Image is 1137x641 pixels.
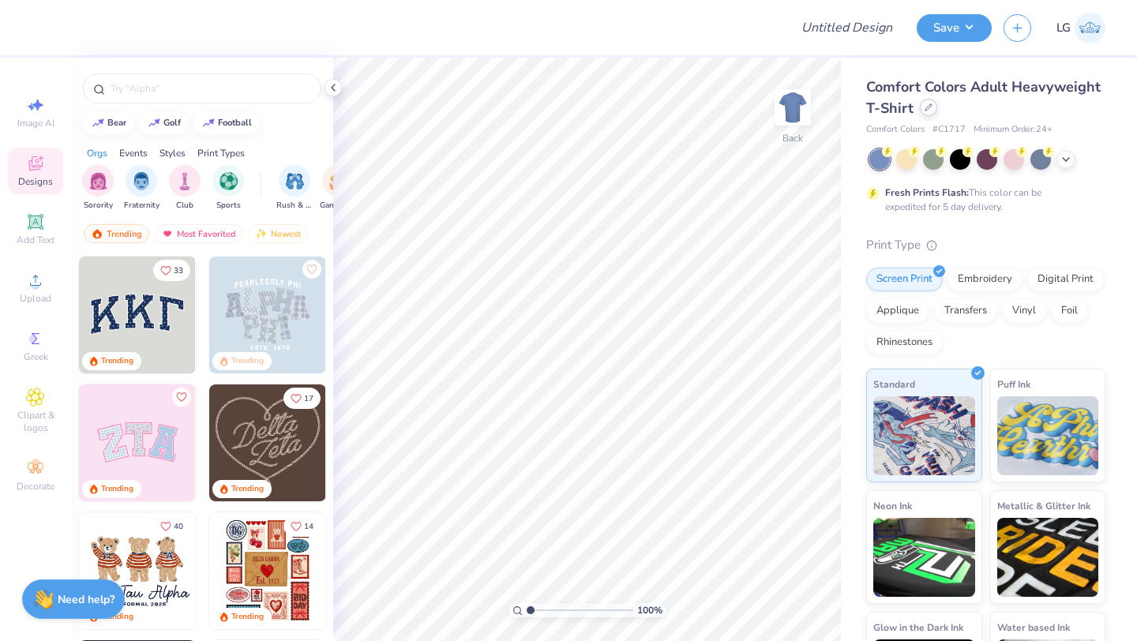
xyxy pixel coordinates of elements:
div: Embroidery [947,268,1023,291]
img: Back [777,92,809,123]
img: Newest.gif [255,228,268,239]
div: filter for Sorority [82,165,114,212]
img: Standard [873,396,975,475]
span: LG [1056,19,1071,37]
img: 9980f5e8-e6a1-4b4a-8839-2b0e9349023c [79,384,196,501]
button: Like [172,388,191,407]
img: d12c9beb-9502-45c7-ae94-40b97fdd6040 [195,512,312,629]
span: # C1717 [932,123,966,137]
span: Greek [24,350,48,363]
div: Transfers [934,299,997,323]
span: Neon Ink [873,497,912,514]
img: Metallic & Glitter Ink [997,518,1099,597]
input: Untitled Design [789,12,905,43]
span: Glow in the Dark Ink [873,619,963,635]
img: trend_line.gif [202,118,215,128]
div: Rhinestones [866,331,943,354]
button: filter button [169,165,201,212]
div: Trending [231,355,264,367]
span: Sorority [84,200,113,212]
img: Sports Image [220,172,238,190]
span: Image AI [17,117,54,129]
div: Trending [231,611,264,623]
div: filter for Club [169,165,201,212]
img: trending.gif [91,228,103,239]
div: Print Types [197,146,245,160]
div: Events [119,146,148,160]
button: Like [283,388,321,409]
img: trend_line.gif [92,118,104,128]
span: 14 [304,523,313,530]
div: filter for Fraternity [124,165,159,212]
img: Game Day Image [329,172,347,190]
button: Like [283,515,321,537]
div: filter for Rush & Bid [276,165,313,212]
img: Club Image [176,172,193,190]
div: Vinyl [1002,299,1046,323]
img: Sorority Image [89,172,107,190]
div: football [218,118,252,127]
img: 12710c6a-dcc0-49ce-8688-7fe8d5f96fe2 [209,384,326,501]
strong: Need help? [58,592,114,607]
button: filter button [320,165,356,212]
div: Applique [866,299,929,323]
button: football [193,111,259,135]
img: b0e5e834-c177-467b-9309-b33acdc40f03 [325,512,442,629]
span: Comfort Colors [866,123,925,137]
span: Minimum Order: 24 + [974,123,1053,137]
img: Rush & Bid Image [286,172,304,190]
button: filter button [276,165,313,212]
span: Metallic & Glitter Ink [997,497,1090,514]
span: 33 [174,267,183,275]
span: 17 [304,395,313,403]
span: Puff Ink [997,376,1030,392]
span: Clipart & logos [8,409,63,434]
a: LG [1056,13,1105,43]
img: 6de2c09e-6ade-4b04-8ea6-6dac27e4729e [209,512,326,629]
div: Most Favorited [154,224,243,243]
div: Trending [101,483,133,495]
div: filter for Game Day [320,165,356,212]
button: filter button [82,165,114,212]
div: Trending [231,483,264,495]
div: Foil [1051,299,1088,323]
img: edfb13fc-0e43-44eb-bea2-bf7fc0dd67f9 [195,257,312,373]
div: filter for Sports [212,165,244,212]
button: golf [139,111,188,135]
div: Styles [159,146,186,160]
span: Standard [873,376,915,392]
span: Fraternity [124,200,159,212]
span: Club [176,200,193,212]
img: Puff Ink [997,396,1099,475]
div: Digital Print [1027,268,1104,291]
span: Upload [20,292,51,305]
img: ead2b24a-117b-4488-9b34-c08fd5176a7b [325,384,442,501]
button: Like [153,260,190,281]
div: golf [163,118,181,127]
div: This color can be expedited for 5 day delivery. [885,186,1079,214]
div: Print Type [866,236,1105,254]
img: 5a4b4175-9e88-49c8-8a23-26d96782ddc6 [209,257,326,373]
input: Try "Alpha" [109,81,311,96]
button: filter button [212,165,244,212]
img: 5ee11766-d822-42f5-ad4e-763472bf8dcf [195,384,312,501]
button: bear [83,111,133,135]
span: Game Day [320,200,356,212]
span: 40 [174,523,183,530]
img: 3b9aba4f-e317-4aa7-a679-c95a879539bd [79,257,196,373]
img: Fraternity Image [133,172,150,190]
img: a3be6b59-b000-4a72-aad0-0c575b892a6b [79,512,196,629]
button: filter button [124,165,159,212]
span: Add Text [17,234,54,246]
div: Screen Print [866,268,943,291]
button: Like [302,260,321,279]
img: Neon Ink [873,518,975,597]
span: Sports [216,200,241,212]
span: Water based Ink [997,619,1070,635]
img: most_fav.gif [161,228,174,239]
strong: Fresh Prints Flash: [885,186,969,199]
div: bear [107,118,126,127]
div: Orgs [87,146,107,160]
div: Newest [248,224,308,243]
div: Trending [84,224,149,243]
